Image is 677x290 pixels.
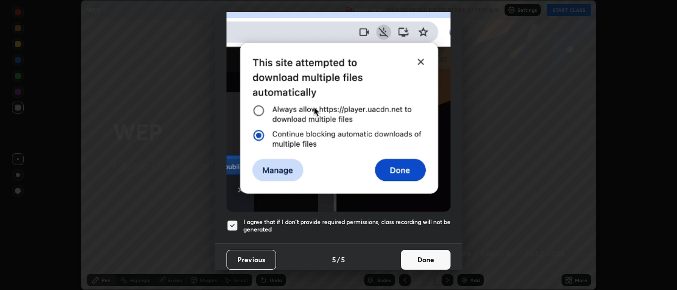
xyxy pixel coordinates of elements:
[243,218,451,233] h5: I agree that if I don't provide required permissions, class recording will not be generated
[401,250,451,270] button: Done
[337,254,340,265] h4: /
[332,254,336,265] h4: 5
[341,254,345,265] h4: 5
[226,250,276,270] button: Previous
